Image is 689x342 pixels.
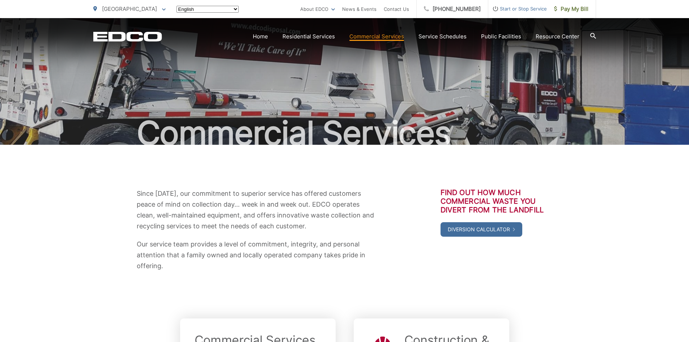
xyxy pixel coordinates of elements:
[282,32,335,41] a: Residential Services
[441,188,553,214] h3: Find out how much commercial waste you divert from the landfill
[102,5,157,12] span: [GEOGRAPHIC_DATA]
[418,32,467,41] a: Service Schedules
[253,32,268,41] a: Home
[300,5,335,13] a: About EDCO
[441,222,522,237] a: Diversion Calculator
[481,32,521,41] a: Public Facilities
[176,6,239,13] select: Select a language
[137,239,379,271] p: Our service team provides a level of commitment, integrity, and personal attention that a family ...
[536,32,579,41] a: Resource Center
[384,5,409,13] a: Contact Us
[349,32,404,41] a: Commercial Services
[137,188,379,232] p: Since [DATE], our commitment to superior service has offered customers peace of mind on collectio...
[554,5,588,13] span: Pay My Bill
[93,115,596,151] h1: Commercial Services
[342,5,377,13] a: News & Events
[93,31,162,42] a: EDCD logo. Return to the homepage.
